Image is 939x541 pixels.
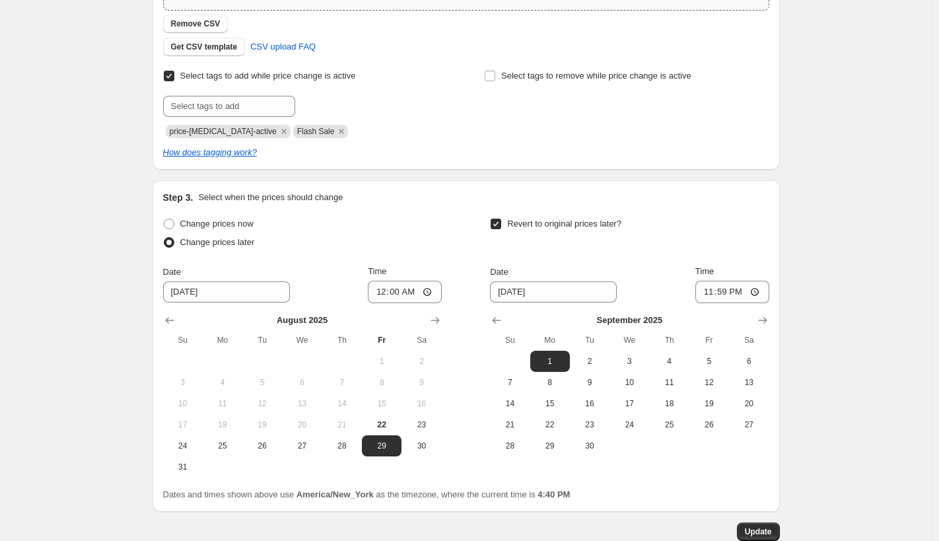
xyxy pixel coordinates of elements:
button: Saturday August 30 2025 [401,435,441,456]
span: 30 [407,441,436,451]
h2: Step 3. [163,191,193,204]
button: Monday August 25 2025 [203,435,242,456]
span: Select tags to add while price change is active [180,71,356,81]
button: Tuesday August 5 2025 [242,372,282,393]
span: 2 [575,356,604,367]
span: Dates and times shown above use as the timezone, where the current time is [163,489,571,499]
span: 14 [495,398,524,409]
button: Sunday August 3 2025 [163,372,203,393]
span: 18 [654,398,683,409]
span: 14 [328,398,357,409]
b: America/New_York [296,489,374,499]
span: 7 [495,377,524,388]
button: Wednesday September 10 2025 [609,372,649,393]
span: Date [490,267,508,277]
button: Tuesday September 2 2025 [570,351,609,372]
button: Saturday September 20 2025 [729,393,769,414]
button: Wednesday September 24 2025 [609,414,649,435]
button: Sunday September 14 2025 [490,393,530,414]
span: We [287,335,316,345]
button: Remove price-change-job-active [278,126,290,137]
button: Thursday September 18 2025 [649,393,689,414]
span: 24 [615,419,644,430]
span: 21 [495,419,524,430]
i: How does tagging work? [163,147,257,157]
span: Get CSV template [171,42,238,52]
span: 22 [536,419,565,430]
span: Time [695,266,714,276]
span: Flash Sale [297,127,335,136]
button: Friday September 5 2025 [689,351,729,372]
span: Sa [734,335,763,345]
span: 8 [367,377,396,388]
span: Tu [575,335,604,345]
button: Saturday September 13 2025 [729,372,769,393]
button: Thursday September 11 2025 [649,372,689,393]
button: Saturday September 27 2025 [729,414,769,435]
button: Friday August 1 2025 [362,351,401,372]
button: Thursday August 28 2025 [322,435,362,456]
button: Monday August 4 2025 [203,372,242,393]
span: Tu [248,335,277,345]
th: Saturday [729,330,769,351]
th: Friday [362,330,401,351]
button: Friday August 8 2025 [362,372,401,393]
span: 18 [208,419,237,430]
span: 25 [654,419,683,430]
span: Mo [536,335,565,345]
button: Thursday August 14 2025 [322,393,362,414]
span: price-change-job-active [170,127,277,136]
button: Today Friday August 22 2025 [362,414,401,435]
button: Thursday August 7 2025 [322,372,362,393]
span: 3 [168,377,197,388]
button: Sunday August 24 2025 [163,435,203,456]
span: 5 [248,377,277,388]
th: Saturday [401,330,441,351]
span: 31 [168,462,197,472]
span: 22 [367,419,396,430]
span: 11 [208,398,237,409]
span: 20 [734,398,763,409]
span: 3 [615,356,644,367]
span: Fr [695,335,724,345]
button: Saturday August 16 2025 [401,393,441,414]
span: Update [745,526,772,537]
button: Monday September 1 2025 [530,351,570,372]
span: 21 [328,419,357,430]
button: Saturday August 2 2025 [401,351,441,372]
button: Update [737,523,780,541]
th: Tuesday [570,330,609,351]
span: 26 [695,419,724,430]
button: Show previous month, July 2025 [160,311,179,330]
button: Thursday September 4 2025 [649,351,689,372]
button: Wednesday September 3 2025 [609,351,649,372]
span: 17 [615,398,644,409]
span: 4 [654,356,683,367]
span: 15 [536,398,565,409]
span: 9 [407,377,436,388]
button: Wednesday August 20 2025 [282,414,322,435]
button: Friday August 15 2025 [362,393,401,414]
th: Tuesday [242,330,282,351]
span: We [615,335,644,345]
button: Monday September 15 2025 [530,393,570,414]
button: Monday August 11 2025 [203,393,242,414]
th: Sunday [163,330,203,351]
span: 27 [287,441,316,451]
button: Remove CSV [163,15,228,33]
span: 28 [328,441,357,451]
span: 23 [575,419,604,430]
th: Monday [530,330,570,351]
button: Sunday August 31 2025 [163,456,203,478]
button: Sunday September 7 2025 [490,372,530,393]
button: Show next month, September 2025 [426,311,444,330]
span: Change prices later [180,237,255,247]
button: Friday September 19 2025 [689,393,729,414]
button: Sunday September 28 2025 [490,435,530,456]
span: 2 [407,356,436,367]
button: Remove Flash Sale [335,126,347,137]
span: 23 [407,419,436,430]
button: Saturday September 6 2025 [729,351,769,372]
button: Wednesday August 6 2025 [282,372,322,393]
button: Sunday August 17 2025 [163,414,203,435]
